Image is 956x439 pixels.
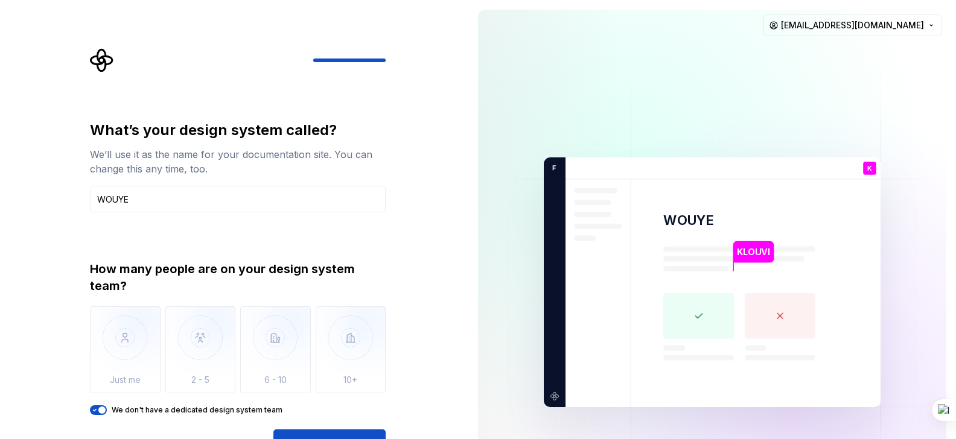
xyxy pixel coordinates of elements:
div: What’s your design system called? [90,121,386,140]
div: How many people are on your design system team? [90,261,386,294]
label: We don't have a dedicated design system team [112,405,282,415]
p: K [867,165,872,172]
span: [EMAIL_ADDRESS][DOMAIN_NAME] [781,19,924,31]
p: WOUYE [663,212,714,229]
div: We’ll use it as the name for your documentation site. You can change this any time, too. [90,147,386,176]
svg: Supernova Logo [90,48,114,72]
input: Design system name [90,186,386,212]
p: KLOUVI [737,245,770,259]
button: [EMAIL_ADDRESS][DOMAIN_NAME] [763,14,942,36]
p: F [548,163,556,174]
